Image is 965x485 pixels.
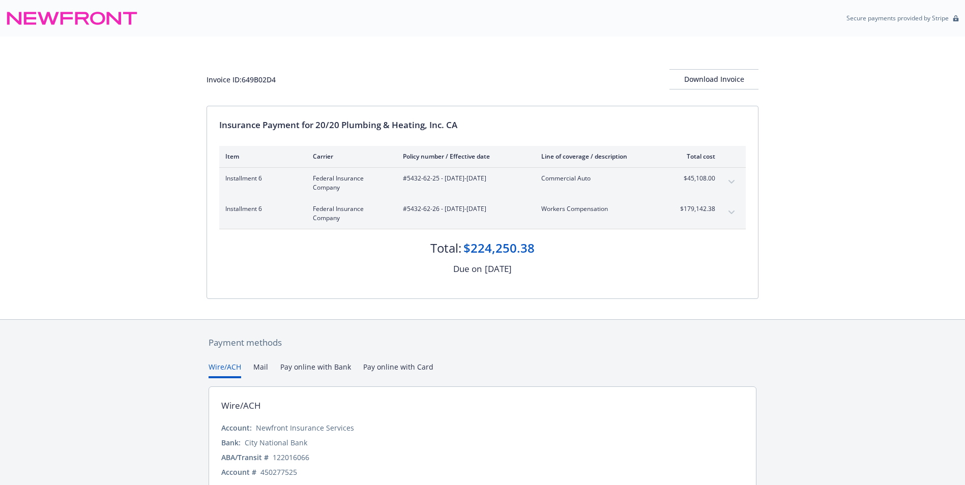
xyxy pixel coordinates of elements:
[219,198,746,229] div: Installment 6Federal Insurance Company#5432-62-26 - [DATE]-[DATE]Workers Compensation$179,142.38e...
[245,437,307,448] div: City National Bank
[541,174,661,183] span: Commercial Auto
[313,174,387,192] span: Federal Insurance Company
[280,361,351,378] button: Pay online with Bank
[463,239,535,257] div: $224,250.38
[273,452,309,463] div: 122016066
[221,467,256,477] div: Account #
[209,336,756,349] div: Payment methods
[846,14,949,22] p: Secure payments provided by Stripe
[313,152,387,161] div: Carrier
[430,239,461,257] div: Total:
[363,361,433,378] button: Pay online with Card
[453,262,482,276] div: Due on
[221,399,261,412] div: Wire/ACH
[219,118,746,132] div: Insurance Payment for 20/20 Plumbing & Heating, Inc. CA
[207,74,276,85] div: Invoice ID: 649B02D4
[209,361,241,378] button: Wire/ACH
[256,422,354,433] div: Newfront Insurance Services
[221,422,252,433] div: Account:
[677,204,715,214] span: $179,142.38
[723,174,740,190] button: expand content
[313,204,387,223] span: Federal Insurance Company
[669,70,758,89] div: Download Invoice
[225,204,297,214] span: Installment 6
[225,152,297,161] div: Item
[260,467,297,477] div: 450277525
[677,174,715,183] span: $45,108.00
[403,152,525,161] div: Policy number / Effective date
[541,152,661,161] div: Line of coverage / description
[723,204,740,221] button: expand content
[541,204,661,214] span: Workers Compensation
[221,437,241,448] div: Bank:
[403,204,525,214] span: #5432-62-26 - [DATE]-[DATE]
[219,168,746,198] div: Installment 6Federal Insurance Company#5432-62-25 - [DATE]-[DATE]Commercial Auto$45,108.00expand ...
[669,69,758,89] button: Download Invoice
[253,361,268,378] button: Mail
[225,174,297,183] span: Installment 6
[403,174,525,183] span: #5432-62-25 - [DATE]-[DATE]
[485,262,512,276] div: [DATE]
[221,452,269,463] div: ABA/Transit #
[677,152,715,161] div: Total cost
